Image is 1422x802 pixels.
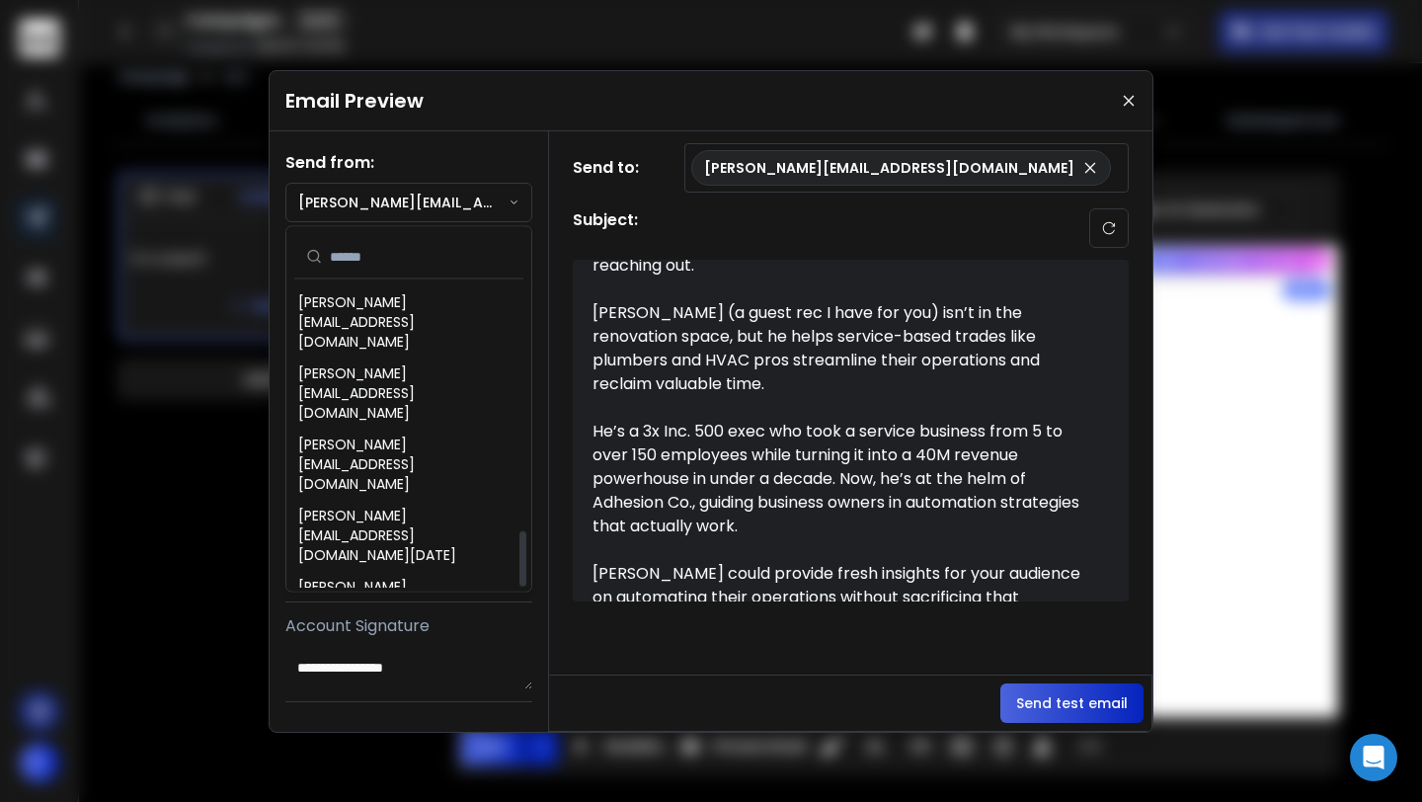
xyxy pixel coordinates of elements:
[298,507,519,566] div: [PERSON_NAME][EMAIL_ADDRESS][DOMAIN_NAME][DATE]
[1350,734,1397,781] div: Open Intercom Messenger
[298,364,519,424] div: [PERSON_NAME][EMAIL_ADDRESS][DOMAIN_NAME]
[573,208,638,248] h1: Subject:
[285,87,424,115] h1: Email Preview
[285,151,532,175] h1: Send from:
[592,206,1086,728] div: Hi, I saw you focus on renovation and real estate, which might seem distant from what I’m about t...
[298,436,519,495] div: [PERSON_NAME][EMAIL_ADDRESS][DOMAIN_NAME]
[1000,683,1144,723] button: Send test email
[298,193,509,212] p: [PERSON_NAME][EMAIL_ADDRESS][DOMAIN_NAME]
[285,614,532,638] p: Account Signature
[298,293,519,353] div: [PERSON_NAME][EMAIL_ADDRESS][DOMAIN_NAME]
[573,156,652,180] h1: Send to:
[298,578,519,637] div: [PERSON_NAME][EMAIL_ADDRESS][DOMAIN_NAME]
[704,158,1074,178] p: [PERSON_NAME][EMAIL_ADDRESS][DOMAIN_NAME]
